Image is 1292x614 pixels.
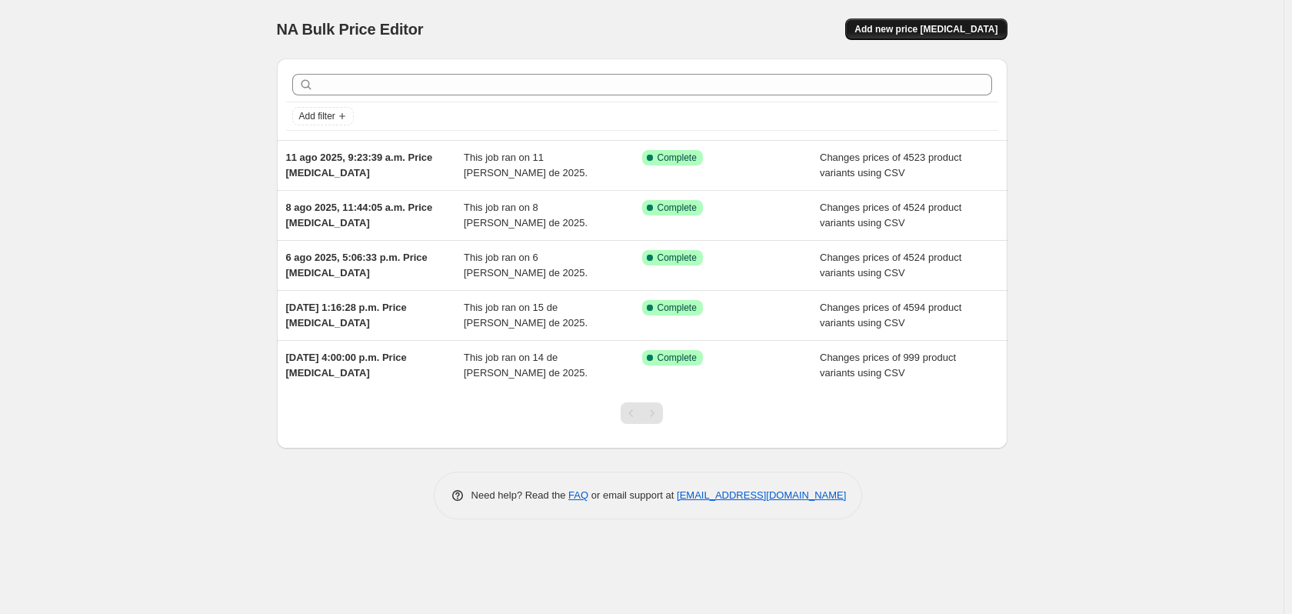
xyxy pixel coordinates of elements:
a: [EMAIL_ADDRESS][DOMAIN_NAME] [677,489,846,501]
span: Changes prices of 4594 product variants using CSV [820,302,961,329]
span: Changes prices of 4524 product variants using CSV [820,252,961,279]
span: [DATE] 1:16:28 p.m. Price [MEDICAL_DATA] [286,302,407,329]
span: Complete [658,352,697,364]
span: 8 ago 2025, 11:44:05 a.m. Price [MEDICAL_DATA] [286,202,433,229]
span: This job ran on 14 de [PERSON_NAME] de 2025. [464,352,588,379]
a: FAQ [568,489,588,501]
span: This job ran on 6 [PERSON_NAME] de 2025. [464,252,588,279]
span: Complete [658,302,697,314]
span: 6 ago 2025, 5:06:33 p.m. Price [MEDICAL_DATA] [286,252,428,279]
span: 11 ago 2025, 9:23:39 a.m. Price [MEDICAL_DATA] [286,152,433,179]
span: This job ran on 15 de [PERSON_NAME] de 2025. [464,302,588,329]
span: Changes prices of 4523 product variants using CSV [820,152,961,179]
span: Changes prices of 999 product variants using CSV [820,352,956,379]
span: NA Bulk Price Editor [277,21,424,38]
span: Complete [658,202,697,214]
span: Complete [658,252,697,264]
button: Add new price [MEDICAL_DATA] [845,18,1007,40]
span: Add new price [MEDICAL_DATA] [854,23,997,35]
span: Add filter [299,110,335,122]
button: Add filter [292,107,354,125]
span: Need help? Read the [471,489,569,501]
span: Changes prices of 4524 product variants using CSV [820,202,961,229]
span: This job ran on 11 [PERSON_NAME] de 2025. [464,152,588,179]
nav: Pagination [621,402,663,424]
span: Complete [658,152,697,164]
span: [DATE] 4:00:00 p.m. Price [MEDICAL_DATA] [286,352,407,379]
span: or email support at [588,489,677,501]
span: This job ran on 8 [PERSON_NAME] de 2025. [464,202,588,229]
